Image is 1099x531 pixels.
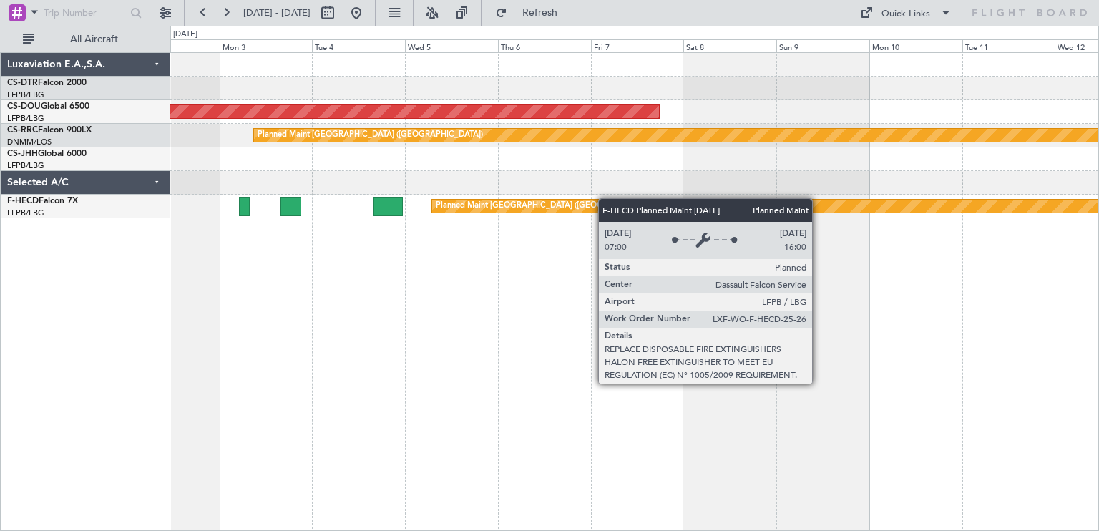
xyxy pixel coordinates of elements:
[591,39,684,52] div: Fri 7
[7,102,41,111] span: CS-DOU
[7,137,52,147] a: DNMM/LOS
[220,39,313,52] div: Mon 3
[7,126,38,135] span: CS-RRC
[776,39,869,52] div: Sun 9
[869,39,962,52] div: Mon 10
[7,160,44,171] a: LFPB/LBG
[436,195,661,217] div: Planned Maint [GEOGRAPHIC_DATA] ([GEOGRAPHIC_DATA])
[312,39,405,52] div: Tue 4
[127,39,220,52] div: Sun 2
[962,39,1055,52] div: Tue 11
[881,7,930,21] div: Quick Links
[7,89,44,100] a: LFPB/LBG
[7,113,44,124] a: LFPB/LBG
[7,79,87,87] a: CS-DTRFalcon 2000
[405,39,498,52] div: Wed 5
[37,34,151,44] span: All Aircraft
[258,125,483,146] div: Planned Maint [GEOGRAPHIC_DATA] ([GEOGRAPHIC_DATA])
[7,197,39,205] span: F-HECD
[683,39,776,52] div: Sat 8
[7,208,44,218] a: LFPB/LBG
[498,39,591,52] div: Thu 6
[7,102,89,111] a: CS-DOUGlobal 6500
[243,6,311,19] span: [DATE] - [DATE]
[7,197,78,205] a: F-HECDFalcon 7X
[489,1,575,24] button: Refresh
[7,150,87,158] a: CS-JHHGlobal 6000
[853,1,959,24] button: Quick Links
[16,28,155,51] button: All Aircraft
[44,2,126,24] input: Trip Number
[7,126,92,135] a: CS-RRCFalcon 900LX
[7,79,38,87] span: CS-DTR
[7,150,38,158] span: CS-JHH
[510,8,570,18] span: Refresh
[173,29,197,41] div: [DATE]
